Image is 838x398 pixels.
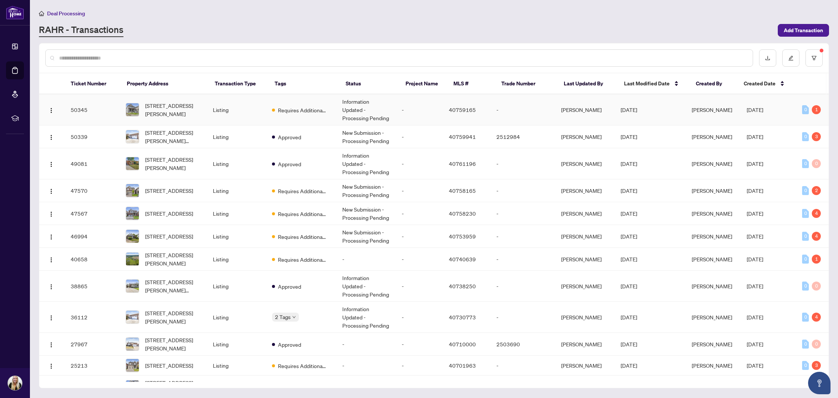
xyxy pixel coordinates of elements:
span: Requires Additional Docs [278,187,327,195]
th: Ticket Number [65,73,120,94]
span: Requires Additional Docs [278,255,327,264]
td: - [490,271,555,302]
button: Logo [45,359,57,371]
td: - [490,148,555,179]
img: Profile Icon [8,376,22,390]
td: [PERSON_NAME] [555,333,614,356]
span: [STREET_ADDRESS][PERSON_NAME] [145,101,201,118]
span: [DATE] [747,256,763,262]
span: 40759165 [449,106,476,113]
img: Logo [48,211,54,217]
td: - [490,248,555,271]
div: 0 [802,282,809,291]
span: [DATE] [747,233,763,240]
div: 0 [802,340,809,349]
th: Last Updated By [558,73,618,94]
img: thumbnail-img [126,207,139,220]
div: 0 [802,232,809,241]
span: [PERSON_NAME] [692,341,732,347]
td: Information Updated - Processing Pending [336,271,395,302]
img: thumbnail-img [126,253,139,265]
button: Logo [45,230,57,242]
span: [PERSON_NAME] [692,314,732,320]
img: thumbnail-img [126,130,139,143]
span: Approved [278,282,301,291]
th: Status [340,73,400,94]
img: Logo [48,107,54,113]
img: thumbnail-img [126,338,139,350]
span: home [39,11,44,16]
div: 4 [812,313,821,322]
td: - [396,202,443,225]
button: Logo [45,311,57,323]
span: [PERSON_NAME] [692,187,732,194]
div: 1 [812,105,821,114]
img: thumbnail-img [126,230,139,243]
span: filter [811,55,817,61]
span: 40730773 [449,314,476,320]
td: - [336,333,395,356]
span: 40758230 [449,210,476,217]
span: Requires Additional Docs [278,106,327,114]
span: Created Date [744,79,776,88]
th: Tags [269,73,340,94]
td: - [396,94,443,125]
button: Logo [45,280,57,292]
td: New Submission - Processing Pending [336,125,395,148]
div: 3 [812,361,821,370]
span: 40759941 [449,133,476,140]
button: Logo [45,131,57,143]
div: 0 [802,159,809,168]
td: [PERSON_NAME] [555,125,614,148]
td: Listing [207,302,266,333]
span: 40761196 [449,160,476,167]
span: [DATE] [747,283,763,289]
div: 0 [812,159,821,168]
div: 0 [802,132,809,141]
span: [STREET_ADDRESS][PERSON_NAME][PERSON_NAME] [145,278,201,294]
span: [DATE] [747,133,763,140]
td: - [396,302,443,333]
span: [PERSON_NAME] [692,133,732,140]
td: - [396,225,443,248]
button: Logo [45,338,57,350]
td: [PERSON_NAME] [555,148,614,179]
span: [STREET_ADDRESS] [145,232,193,240]
img: Logo [48,363,54,369]
img: thumbnail-img [126,311,139,323]
td: 50339 [65,125,120,148]
div: 2 [812,186,821,195]
span: Last Modified Date [624,79,670,88]
div: 0 [802,186,809,195]
td: [PERSON_NAME] [555,356,614,376]
td: [PERSON_NAME] [555,271,614,302]
td: 2503690 [490,333,555,356]
span: [STREET_ADDRESS][PERSON_NAME] [145,309,201,325]
img: Logo [48,257,54,263]
div: 4 [812,209,821,218]
span: [STREET_ADDRESS][PERSON_NAME] [145,155,201,172]
td: [PERSON_NAME] [555,179,614,202]
td: New Submission - Processing Pending [336,202,395,225]
td: Listing [207,125,266,148]
td: - [396,248,443,271]
span: down [292,315,296,319]
span: [STREET_ADDRESS] [145,209,193,218]
span: [DATE] [621,341,637,347]
span: Add Transaction [784,24,823,36]
img: thumbnail-img [126,103,139,116]
div: 0 [802,255,809,264]
div: 1 [812,255,821,264]
div: 0 [802,209,809,218]
td: [PERSON_NAME] [555,94,614,125]
td: 38865 [65,271,120,302]
td: 36112 [65,302,120,333]
td: New Submission - Processing Pending [336,179,395,202]
button: Logo [45,381,57,393]
span: [DATE] [747,106,763,113]
span: [PERSON_NAME] [692,283,732,289]
img: thumbnail-img [126,380,139,393]
img: Logo [48,342,54,348]
span: edit [788,55,793,61]
div: 3 [812,132,821,141]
